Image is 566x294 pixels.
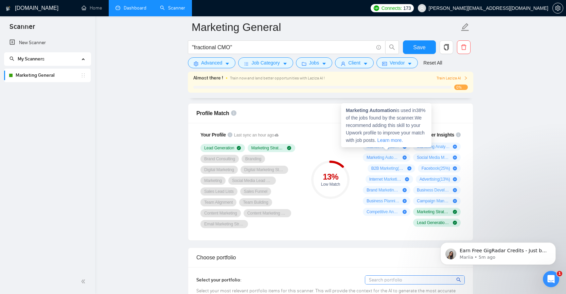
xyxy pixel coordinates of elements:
[192,19,459,36] input: Scanner name...
[453,199,457,203] span: plus-circle
[244,167,284,172] span: Digital Marketing Strategy
[4,22,40,36] span: Scanner
[417,220,450,225] span: Lead Generation ( 63 %)
[196,248,465,267] div: Choose portfolio
[454,85,468,90] span: 0%
[376,57,418,68] button: idcardVendorcaret-down
[4,69,91,82] li: Marketing General
[422,166,450,171] span: Facebook ( 25 %)
[403,210,407,214] span: plus-circle
[283,61,287,66] span: caret-down
[251,145,285,151] span: Marketing Strategy
[420,6,424,11] span: user
[204,145,234,151] span: Lead Generation
[18,56,45,62] span: My Scanners
[204,167,234,172] span: Digital Marketing
[457,44,470,50] span: delete
[204,178,222,183] span: Marketing
[464,76,468,80] span: right
[193,74,223,82] span: Almost there !
[440,40,453,54] button: copy
[188,57,235,68] button: settingAdvancedcaret-down
[407,166,411,170] span: plus-circle
[341,61,346,66] span: user
[403,199,407,203] span: plus-circle
[405,177,409,181] span: plus-circle
[417,209,450,215] span: Marketing Strategy ( 100 %)
[456,276,462,283] span: search
[228,132,232,137] span: info-circle
[417,155,450,160] span: Social Media Marketing ( 38 %)
[437,75,468,81] span: Train Laziza AI
[386,44,399,50] span: search
[192,43,373,52] input: Search Freelance Jobs...
[417,198,450,204] span: Campaign Management ( 13 %)
[81,73,86,78] span: holder
[335,57,374,68] button: userClientcaret-down
[196,110,229,116] span: Profile Match
[552,5,563,11] a: setting
[116,5,146,11] a: dashboardDashboard
[309,59,319,67] span: Jobs
[311,173,350,181] div: 13 %
[376,45,381,50] span: info-circle
[413,43,425,52] span: Save
[244,61,249,66] span: bars
[200,132,226,137] span: Your Profile
[346,108,396,113] strong: Marketing Automation
[232,178,272,183] span: Social Media Lead Generation
[403,155,407,160] span: plus-circle
[382,61,387,66] span: idcard
[237,146,241,150] span: check-circle
[251,59,280,67] span: Job Category
[461,23,470,32] span: edit
[204,210,237,216] span: Content Marketing
[369,177,403,182] span: Internet Marketing ( 25 %)
[390,59,405,67] span: Vendor
[403,4,411,12] span: 173
[243,200,268,205] span: Team Building
[403,40,436,54] button: Save
[367,187,400,193] span: Brand Marketing ( 13 %)
[348,59,360,67] span: Client
[456,132,461,137] span: info-circle
[10,36,85,50] a: New Scanner
[363,61,368,66] span: caret-down
[374,5,379,11] img: upwork-logo.png
[453,145,457,149] span: plus-circle
[201,59,222,67] span: Advanced
[453,188,457,192] span: plus-circle
[453,177,457,181] span: plus-circle
[225,61,230,66] span: caret-down
[196,277,242,283] span: Select your portfolio:
[204,156,235,162] span: Brand Consulting
[204,200,233,205] span: Team Alignment
[244,189,267,194] span: Sales Funnel
[403,188,407,192] span: plus-circle
[407,61,412,66] span: caret-down
[552,3,563,14] button: setting
[557,271,562,276] span: 1
[420,177,450,182] span: Advertising ( 13 %)
[204,221,244,227] span: Email Marketing Strategy
[423,59,442,67] a: Reset All
[287,146,291,150] span: check-circle
[365,276,464,284] input: Search portfolio
[430,228,566,276] iframe: Intercom notifications message
[10,56,14,61] span: search
[4,36,91,50] li: New Scanner
[6,3,11,14] img: logo
[322,61,326,66] span: caret-down
[543,271,559,287] iframe: Intercom live chat
[367,155,400,160] span: Marketing Automation ( 38 %)
[453,221,457,225] span: check-circle
[81,278,88,285] span: double-left
[346,108,425,143] span: is used in 38 % of the jobs found by the scanner. We recommend adding this skill to your Upwork p...
[417,187,450,193] span: Business Development ( 13 %)
[245,156,261,162] span: Branding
